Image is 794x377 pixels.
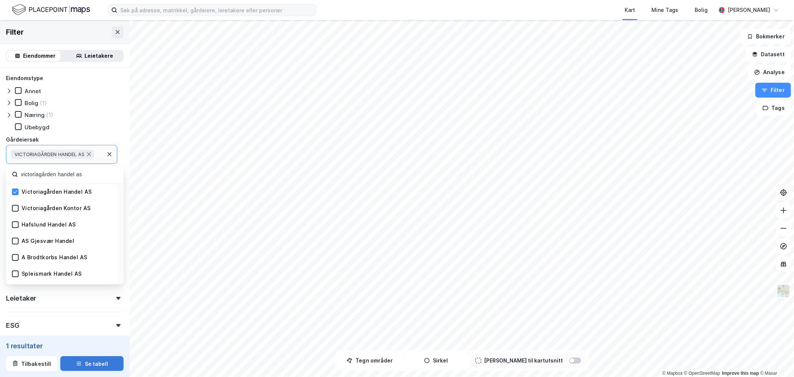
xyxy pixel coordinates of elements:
[6,74,43,83] div: Eiendomstype
[741,29,791,44] button: Bokmerker
[625,6,635,15] div: Kart
[6,321,19,330] div: ESG
[684,371,720,376] a: OpenStreetMap
[6,294,36,303] div: Leietaker
[338,353,402,368] button: Tegn områder
[484,356,563,365] div: [PERSON_NAME] til kartutsnitt
[777,284,791,298] img: Z
[15,151,84,157] span: VICTORIAGÅRDEN HANDEL AS
[757,341,794,377] div: Kontrollprogram for chat
[748,65,791,80] button: Analyse
[757,341,794,377] iframe: Chat Widget
[728,6,770,15] div: [PERSON_NAME]
[12,3,90,16] img: logo.f888ab2527a4732fd821a326f86c7f29.svg
[25,111,45,118] div: Næring
[6,356,57,371] button: Tilbakestill
[6,26,24,38] div: Filter
[117,4,316,16] input: Søk på adresse, matrikkel, gårdeiere, leietakere eller personer
[25,99,38,107] div: Bolig
[6,341,124,350] div: 1 resultater
[25,124,50,131] div: Ubebygd
[756,101,791,115] button: Tags
[405,353,468,368] button: Sirkel
[25,88,41,95] div: Annet
[695,6,708,15] div: Bolig
[23,51,56,60] div: Eiendommer
[40,99,47,107] div: (1)
[60,356,124,371] button: Se tabell
[722,371,759,376] a: Improve this map
[651,6,678,15] div: Mine Tags
[755,83,791,98] button: Filter
[6,135,39,144] div: Gårdeiersøk
[85,51,114,60] div: Leietakere
[746,47,791,62] button: Datasett
[46,111,53,118] div: (1)
[662,371,683,376] a: Mapbox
